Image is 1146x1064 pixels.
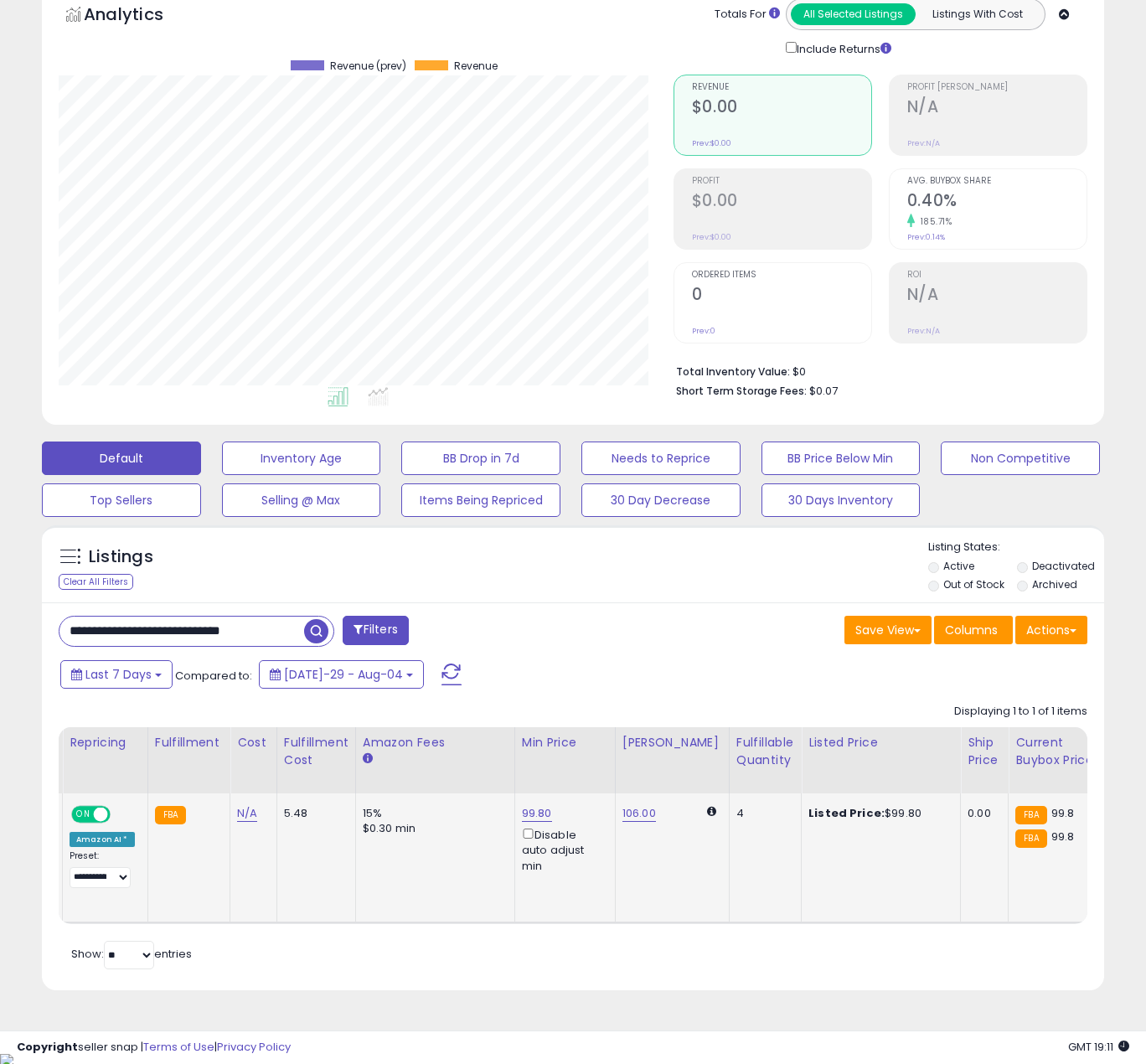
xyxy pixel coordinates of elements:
span: 99.8 [1051,805,1075,821]
span: Columns [945,622,998,638]
div: Amazon Fees [363,734,508,752]
span: Ordered Items [692,271,871,280]
small: FBA [155,806,186,824]
h2: 0.40% [907,191,1087,214]
button: Items Being Repriced [401,483,560,517]
span: $0.07 [809,383,838,399]
div: Fulfillment [155,734,223,752]
div: Current Buybox Price [1015,734,1102,769]
span: Last 7 Days [85,666,152,683]
span: OFF [108,808,135,822]
small: Prev: 0 [692,326,715,336]
label: Out of Stock [943,577,1004,591]
button: Non Competitive [941,442,1100,475]
button: 30 Days Inventory [761,483,921,517]
a: Privacy Policy [217,1039,291,1055]
button: Last 7 Days [60,660,173,689]
div: seller snap | | [17,1040,291,1056]
strong: Copyright [17,1039,78,1055]
small: Prev: N/A [907,138,940,148]
div: Ship Price [968,734,1001,769]
h5: Listings [89,545,153,569]
div: Amazon AI * [70,832,135,847]
button: BB Price Below Min [761,442,921,475]
button: [DATE]-29 - Aug-04 [259,660,424,689]
small: Prev: 0.14% [907,232,945,242]
span: ON [73,808,94,822]
label: Active [943,559,974,573]
li: $0 [676,360,1075,380]
button: BB Drop in 7d [401,442,560,475]
span: 2025-08-12 19:11 GMT [1068,1039,1129,1055]
span: Revenue (prev) [330,60,406,72]
button: 30 Day Decrease [581,483,741,517]
button: Inventory Age [222,442,381,475]
h5: Analytics [84,3,196,30]
span: Avg. Buybox Share [907,177,1087,186]
button: Default [42,442,201,475]
small: Prev: $0.00 [692,232,731,242]
div: 15% [363,806,502,821]
div: Listed Price [808,734,953,752]
button: Actions [1015,616,1087,644]
label: Archived [1032,577,1077,591]
span: Compared to: [175,668,252,684]
div: 5.48 [284,806,343,821]
div: Include Returns [773,39,911,58]
a: 106.00 [622,805,656,822]
span: Revenue [692,83,871,92]
button: Listings With Cost [915,3,1040,25]
span: Revenue [454,60,498,72]
a: N/A [237,805,257,822]
div: Disable auto adjust min [522,825,602,874]
button: Top Sellers [42,483,201,517]
b: Short Term Storage Fees: [676,384,807,398]
div: Cost [237,734,270,752]
div: Clear All Filters [59,574,133,590]
h2: N/A [907,97,1087,120]
div: Fulfillable Quantity [736,734,794,769]
span: [DATE]-29 - Aug-04 [284,666,403,683]
button: Filters [343,616,408,645]
span: Show: entries [71,946,192,962]
b: Total Inventory Value: [676,364,790,379]
p: Listing States: [928,540,1105,555]
span: 99.8 [1051,829,1075,844]
div: $0.30 min [363,821,502,836]
a: 99.80 [522,805,552,822]
div: Totals For [715,7,780,23]
small: Prev: $0.00 [692,138,731,148]
small: 185.71% [915,215,952,228]
div: Min Price [522,734,608,752]
h2: N/A [907,285,1087,307]
button: Save View [844,616,932,644]
b: Listed Price: [808,805,885,821]
small: FBA [1015,829,1046,848]
span: Profit [692,177,871,186]
button: Selling @ Max [222,483,381,517]
small: Prev: N/A [907,326,940,336]
small: Amazon Fees. [363,752,373,767]
div: 0.00 [968,806,995,821]
span: ROI [907,271,1087,280]
h2: $0.00 [692,97,871,120]
div: Displaying 1 to 1 of 1 items [954,704,1087,720]
div: Repricing [70,734,141,752]
span: Profit [PERSON_NAME] [907,83,1087,92]
div: 4 [736,806,788,821]
h2: 0 [692,285,871,307]
div: Fulfillment Cost [284,734,348,769]
button: All Selected Listings [791,3,916,25]
h2: $0.00 [692,191,871,214]
div: [PERSON_NAME] [622,734,722,752]
label: Deactivated [1032,559,1095,573]
div: Preset: [70,850,135,888]
div: $99.80 [808,806,947,821]
small: FBA [1015,806,1046,824]
button: Columns [934,616,1013,644]
button: Needs to Reprice [581,442,741,475]
a: Terms of Use [143,1039,214,1055]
